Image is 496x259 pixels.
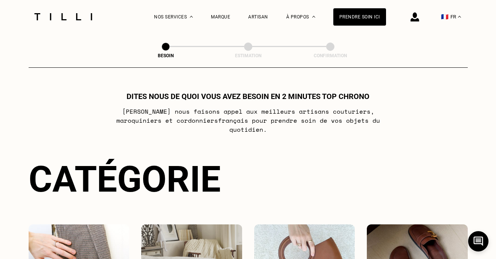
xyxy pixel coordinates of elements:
div: Besoin [128,53,203,58]
p: [PERSON_NAME] nous faisons appel aux meilleurs artisans couturiers , maroquiniers et cordonniers ... [99,107,397,134]
h1: Dites nous de quoi vous avez besoin en 2 minutes top chrono [127,92,369,101]
div: Catégorie [29,158,468,200]
div: Estimation [211,53,286,58]
img: Menu déroulant [190,16,193,18]
img: menu déroulant [458,16,461,18]
img: Menu déroulant à propos [312,16,315,18]
div: Confirmation [293,53,368,58]
img: icône connexion [411,12,419,21]
img: Logo du service de couturière Tilli [32,13,95,20]
span: 🇫🇷 [441,13,449,20]
a: Prendre soin ici [333,8,386,26]
a: Artisan [248,14,268,20]
a: Marque [211,14,230,20]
